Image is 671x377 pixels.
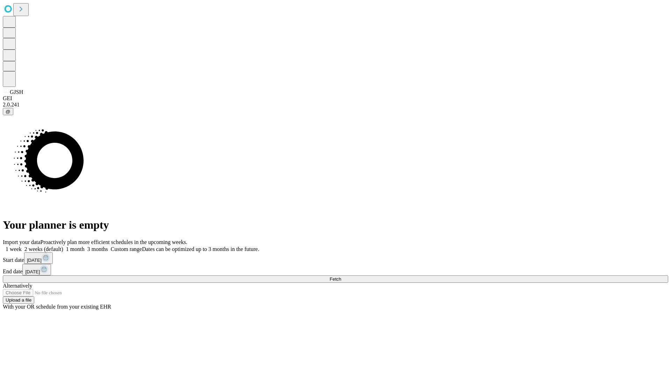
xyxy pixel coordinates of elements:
span: Alternatively [3,283,32,289]
button: [DATE] [22,264,51,275]
button: [DATE] [24,252,53,264]
span: Fetch [330,276,341,282]
span: Dates can be optimized up to 3 months in the future. [142,246,259,252]
div: GEI [3,95,668,102]
span: 1 month [66,246,85,252]
div: 2.0.241 [3,102,668,108]
button: @ [3,108,13,115]
span: GJSH [10,89,23,95]
div: End date [3,264,668,275]
span: 1 week [6,246,22,252]
span: Custom range [111,246,142,252]
span: With your OR schedule from your existing EHR [3,304,111,310]
span: @ [6,109,10,114]
h1: Your planner is empty [3,219,668,231]
span: [DATE] [27,258,42,263]
span: [DATE] [25,269,40,274]
span: 2 weeks (default) [24,246,63,252]
span: 3 months [87,246,108,252]
button: Upload a file [3,296,34,304]
div: Start date [3,252,668,264]
button: Fetch [3,275,668,283]
span: Proactively plan more efficient schedules in the upcoming weeks. [41,239,187,245]
span: Import your data [3,239,41,245]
